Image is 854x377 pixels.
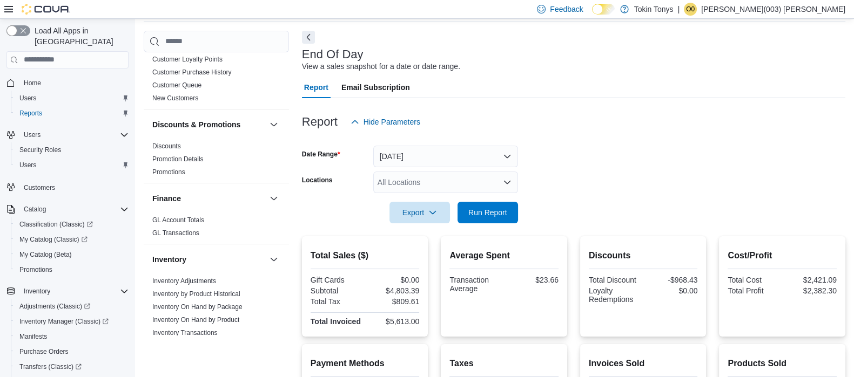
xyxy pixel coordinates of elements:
[15,263,129,276] span: Promotions
[2,179,133,195] button: Customers
[304,77,328,98] span: Report
[341,77,410,98] span: Email Subscription
[267,118,280,131] button: Discounts & Promotions
[449,249,559,262] h2: Average Spent
[152,229,199,237] span: GL Transactions
[11,262,133,277] button: Promotions
[152,303,243,311] span: Inventory On Hand by Package
[11,232,133,247] a: My Catalog (Classic)
[302,176,333,184] label: Locations
[19,302,90,311] span: Adjustments (Classic)
[686,3,695,16] span: O0
[367,286,420,295] div: $4,803.39
[19,250,72,259] span: My Catalog (Beta)
[589,276,641,284] div: Total Discount
[24,183,55,192] span: Customers
[152,229,199,237] a: GL Transactions
[267,253,280,266] button: Inventory
[589,286,641,304] div: Loyalty Redemptions
[152,68,232,77] span: Customer Purchase History
[15,92,41,105] a: Users
[684,3,697,16] div: Omar(003) Nunez
[152,94,198,102] a: New Customers
[389,202,450,223] button: Export
[2,127,133,142] button: Users
[311,357,420,370] h2: Payment Methods
[152,155,204,163] span: Promotion Details
[19,317,109,326] span: Inventory Manager (Classic)
[144,40,289,109] div: Customer
[784,276,837,284] div: $2,421.09
[302,115,338,128] h3: Report
[15,248,76,261] a: My Catalog (Beta)
[645,276,698,284] div: -$968.43
[152,277,216,285] span: Inventory Adjustments
[15,315,129,328] span: Inventory Manager (Classic)
[30,25,129,47] span: Load All Apps in [GEOGRAPHIC_DATA]
[267,192,280,205] button: Finance
[302,150,340,159] label: Date Range
[19,94,36,102] span: Users
[11,329,133,344] button: Manifests
[19,109,42,118] span: Reports
[311,286,363,295] div: Subtotal
[19,362,82,371] span: Transfers (Classic)
[728,249,837,262] h2: Cost/Profit
[19,285,55,298] button: Inventory
[589,357,698,370] h2: Invoices Sold
[15,92,129,105] span: Users
[19,161,36,169] span: Users
[152,316,239,324] span: Inventory On Hand by Product
[152,94,198,102] span: New Customers
[2,75,133,91] button: Home
[15,159,41,172] a: Users
[302,48,364,61] h3: End Of Day
[152,56,223,63] a: Customer Loyalty Points
[152,290,240,298] span: Inventory by Product Historical
[367,317,420,326] div: $5,613.00
[550,4,583,15] span: Feedback
[11,344,133,359] button: Purchase Orders
[458,202,518,223] button: Run Report
[468,207,507,218] span: Run Report
[15,345,73,358] a: Purchase Orders
[11,299,133,314] a: Adjustments (Classic)
[15,360,86,373] a: Transfers (Classic)
[15,107,129,120] span: Reports
[152,254,265,265] button: Inventory
[19,203,129,216] span: Catalog
[19,332,47,341] span: Manifests
[152,55,223,64] span: Customer Loyalty Points
[11,359,133,374] a: Transfers (Classic)
[311,317,361,326] strong: Total Invoiced
[152,328,218,337] span: Inventory Transactions
[311,297,363,306] div: Total Tax
[15,300,129,313] span: Adjustments (Classic)
[152,119,240,130] h3: Discounts & Promotions
[367,276,420,284] div: $0.00
[302,31,315,44] button: Next
[373,146,518,167] button: [DATE]
[302,61,460,72] div: View a sales snapshot for a date or date range.
[152,316,239,324] a: Inventory On Hand by Product
[19,76,129,90] span: Home
[678,3,680,16] p: |
[11,157,133,173] button: Users
[503,178,512,187] button: Open list of options
[144,140,289,183] div: Discounts & Promotions
[346,111,425,133] button: Hide Parameters
[19,77,45,90] a: Home
[19,235,88,244] span: My Catalog (Classic)
[15,345,129,358] span: Purchase Orders
[634,3,674,16] p: Tokin Tonys
[449,276,502,293] div: Transaction Average
[15,143,65,156] a: Security Roles
[15,330,51,343] a: Manifests
[22,4,70,15] img: Cova
[11,314,133,329] a: Inventory Manager (Classic)
[152,290,240,298] a: Inventory by Product Historical
[645,286,698,295] div: $0.00
[506,276,559,284] div: $23.66
[15,159,129,172] span: Users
